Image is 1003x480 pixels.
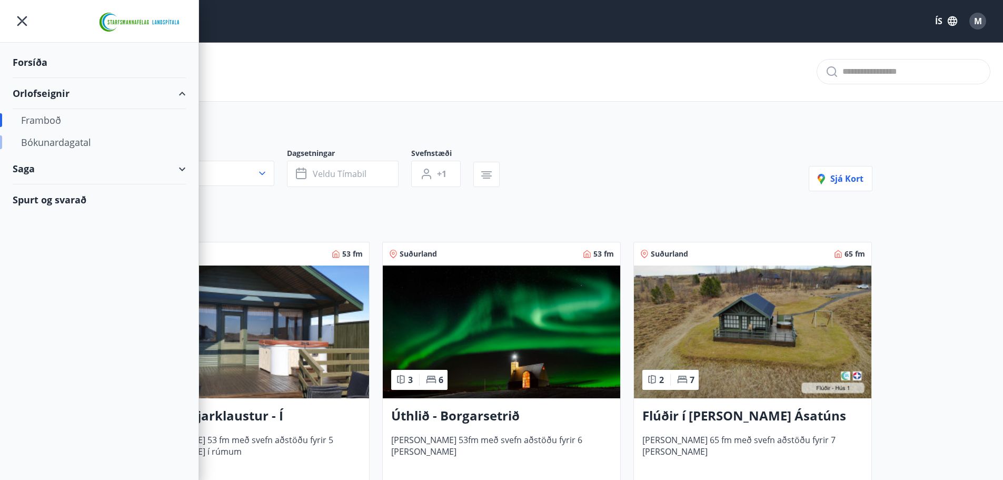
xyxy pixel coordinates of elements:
[437,168,446,180] span: +1
[818,173,863,184] span: Sjá kort
[965,8,990,34] button: M
[391,434,612,469] span: [PERSON_NAME] 53fm með svefn aðstöðu fyrir 6 [PERSON_NAME]
[13,78,186,109] div: Orlofseignir
[13,153,186,184] div: Saga
[391,407,612,426] h3: Úthlið - Borgarsetrið
[593,249,614,259] span: 53 fm
[400,249,437,259] span: Suðurland
[651,249,688,259] span: Suðurland
[140,407,361,426] h3: Kirkjubæjarklaustur - Í [PERSON_NAME] Hæðargarðs
[140,434,361,469] span: [PERSON_NAME] 53 fm með svefn aðstöðu fyrir 5 [PERSON_NAME] í rúmum
[131,161,274,186] button: Allt
[132,266,369,398] img: Paella dish
[411,148,473,161] span: Svefnstæði
[634,266,871,398] img: Paella dish
[13,184,186,215] div: Spurt og svarað
[287,161,399,187] button: Veldu tímabil
[287,148,411,161] span: Dagsetningar
[21,131,177,153] div: Bókunardagatal
[659,374,664,386] span: 2
[690,374,694,386] span: 7
[383,266,620,398] img: Paella dish
[929,12,963,31] button: ÍS
[21,109,177,131] div: Framboð
[642,434,863,469] span: [PERSON_NAME] 65 fm með svefn aðstöðu fyrir 7 [PERSON_NAME]
[313,168,366,180] span: Veldu tímabil
[131,148,287,161] span: Svæði
[342,249,363,259] span: 53 fm
[974,15,982,27] span: M
[13,12,32,31] button: menu
[439,374,443,386] span: 6
[95,12,186,33] img: union_logo
[408,374,413,386] span: 3
[845,249,865,259] span: 65 fm
[411,161,461,187] button: +1
[809,166,872,191] button: Sjá kort
[642,407,863,426] h3: Flúðir í [PERSON_NAME] Ásatúns hús 1 - í [GEOGRAPHIC_DATA] C
[13,47,186,78] div: Forsíða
